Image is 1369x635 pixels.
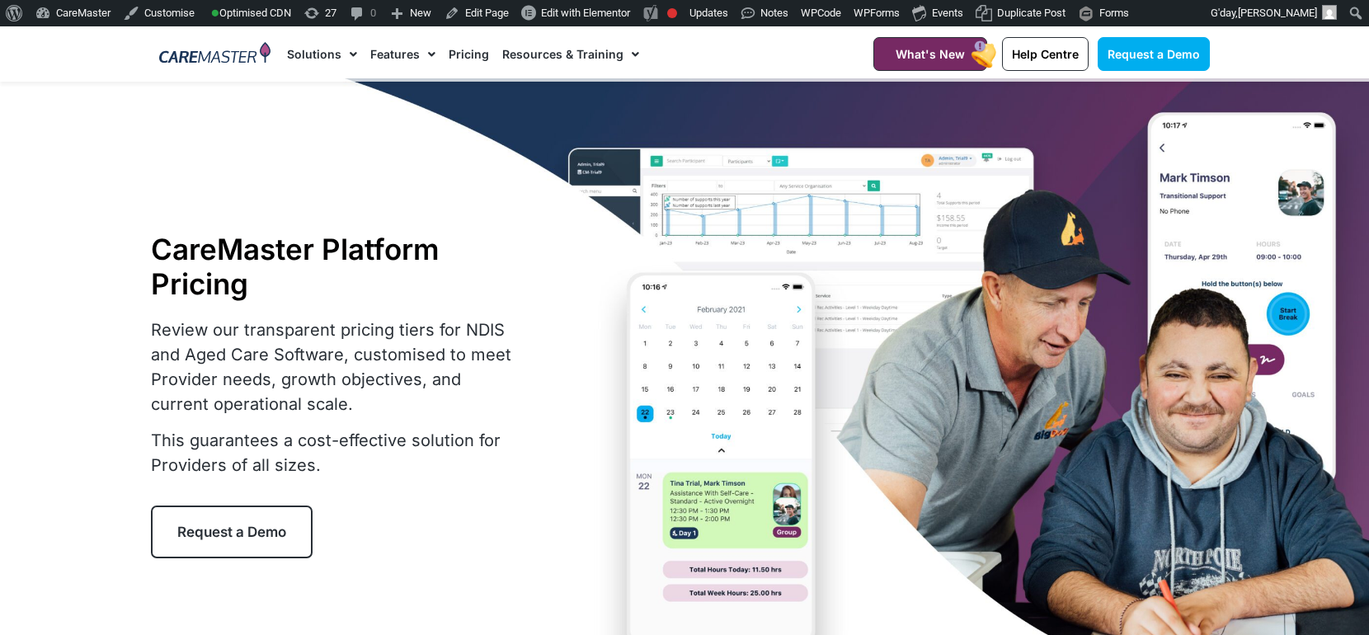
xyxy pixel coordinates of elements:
a: What's New [873,37,987,71]
p: This guarantees a cost-effective solution for Providers of all sizes. [151,428,522,477]
span: Request a Demo [1108,47,1200,61]
h1: CareMaster Platform Pricing [151,232,522,301]
a: Request a Demo [1098,37,1210,71]
a: Pricing [449,26,489,82]
span: Request a Demo [177,524,286,540]
a: Solutions [287,26,357,82]
nav: Menu [287,26,833,82]
a: Resources & Training [502,26,639,82]
a: Request a Demo [151,506,313,558]
span: Help Centre [1012,47,1079,61]
p: Review our transparent pricing tiers for NDIS and Aged Care Software, customised to meet Provider... [151,317,522,416]
a: Help Centre [1002,37,1089,71]
span: Edit with Elementor [541,7,630,19]
span: What's New [896,47,965,61]
a: Features [370,26,435,82]
div: Focus keyphrase not set [667,8,677,18]
span: [PERSON_NAME] [1238,7,1317,19]
img: CareMaster Logo [159,42,271,67]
